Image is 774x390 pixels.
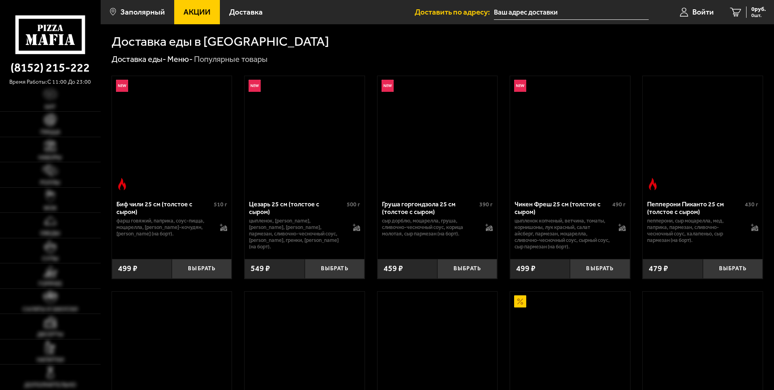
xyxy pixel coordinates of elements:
[229,8,263,16] span: Доставка
[745,201,758,208] span: 430 г
[494,5,649,20] input: Ваш адрес доставки
[514,295,526,307] img: Акционный
[194,54,268,65] div: Популярные товары
[382,218,478,237] p: сыр дорблю, моцарелла, груша, сливочно-чесночный соус, корица молотая, сыр пармезан (на борт).
[116,200,212,216] div: Биф чили 25 см (толстое с сыром)
[120,8,165,16] span: Заполярный
[112,54,166,64] a: Доставка еды-
[751,13,766,18] span: 0 шт.
[44,205,57,211] span: WOK
[249,218,345,250] p: цыпленок, [PERSON_NAME], [PERSON_NAME], [PERSON_NAME], пармезан, сливочно-чесночный соус, [PERSON...
[40,129,60,135] span: Пицца
[112,76,232,194] a: НовинкаОстрое блюдоБиф чили 25 см (толстое с сыром)
[692,8,714,16] span: Войти
[384,265,403,273] span: 459 ₽
[643,76,763,194] a: Острое блюдоПепперони Пиканто 25 см (толстое с сыром)
[347,201,360,208] span: 500 г
[570,259,630,279] button: Выбрать
[751,6,766,12] span: 0 руб.
[612,201,626,208] span: 490 г
[515,218,610,250] p: цыпленок копченый, ветчина, томаты, корнишоны, лук красный, салат айсберг, пармезан, моцарелла, с...
[703,259,763,279] button: Выбрать
[116,218,212,237] p: фарш говяжий, паприка, соус-пицца, моцарелла, [PERSON_NAME]-кочудян, [PERSON_NAME] (на борт).
[38,281,62,286] span: Горячее
[382,80,394,92] img: Новинка
[510,76,630,194] a: НовинкаЧикен Фреш 25 см (толстое с сыром)
[378,76,498,194] a: НовинкаГруша горгондзола 25 см (толстое с сыром)
[38,155,62,160] span: Наборы
[44,104,56,110] span: Хит
[249,80,261,92] img: Новинка
[514,80,526,92] img: Новинка
[647,218,743,244] p: пепперони, сыр Моцарелла, мед, паприка, пармезан, сливочно-чесночный соус, халапеньо, сыр пармеза...
[305,259,365,279] button: Выбрать
[251,265,270,273] span: 549 ₽
[647,200,743,216] div: Пепперони Пиканто 25 см (толстое с сыром)
[40,230,60,236] span: Обеды
[112,35,329,48] h1: Доставка еды в [GEOGRAPHIC_DATA]
[516,265,536,273] span: 499 ₽
[37,331,63,337] span: Десерты
[437,259,497,279] button: Выбрать
[382,200,478,216] div: Груша горгондзола 25 см (толстое с сыром)
[479,201,493,208] span: 390 г
[116,80,128,92] img: Новинка
[42,256,59,261] span: Супы
[24,382,76,388] span: Дополнительно
[183,8,211,16] span: Акции
[245,76,365,194] a: НовинкаЦезарь 25 см (толстое с сыром)
[214,201,227,208] span: 510 г
[649,265,668,273] span: 479 ₽
[172,259,232,279] button: Выбрать
[37,357,64,362] span: Напитки
[40,180,60,185] span: Роллы
[118,265,137,273] span: 499 ₽
[23,306,78,312] span: Салаты и закуски
[249,200,345,216] div: Цезарь 25 см (толстое с сыром)
[167,54,193,64] a: Меню-
[647,178,659,190] img: Острое блюдо
[515,200,610,216] div: Чикен Фреш 25 см (толстое с сыром)
[415,8,494,16] span: Доставить по адресу:
[116,178,128,190] img: Острое блюдо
